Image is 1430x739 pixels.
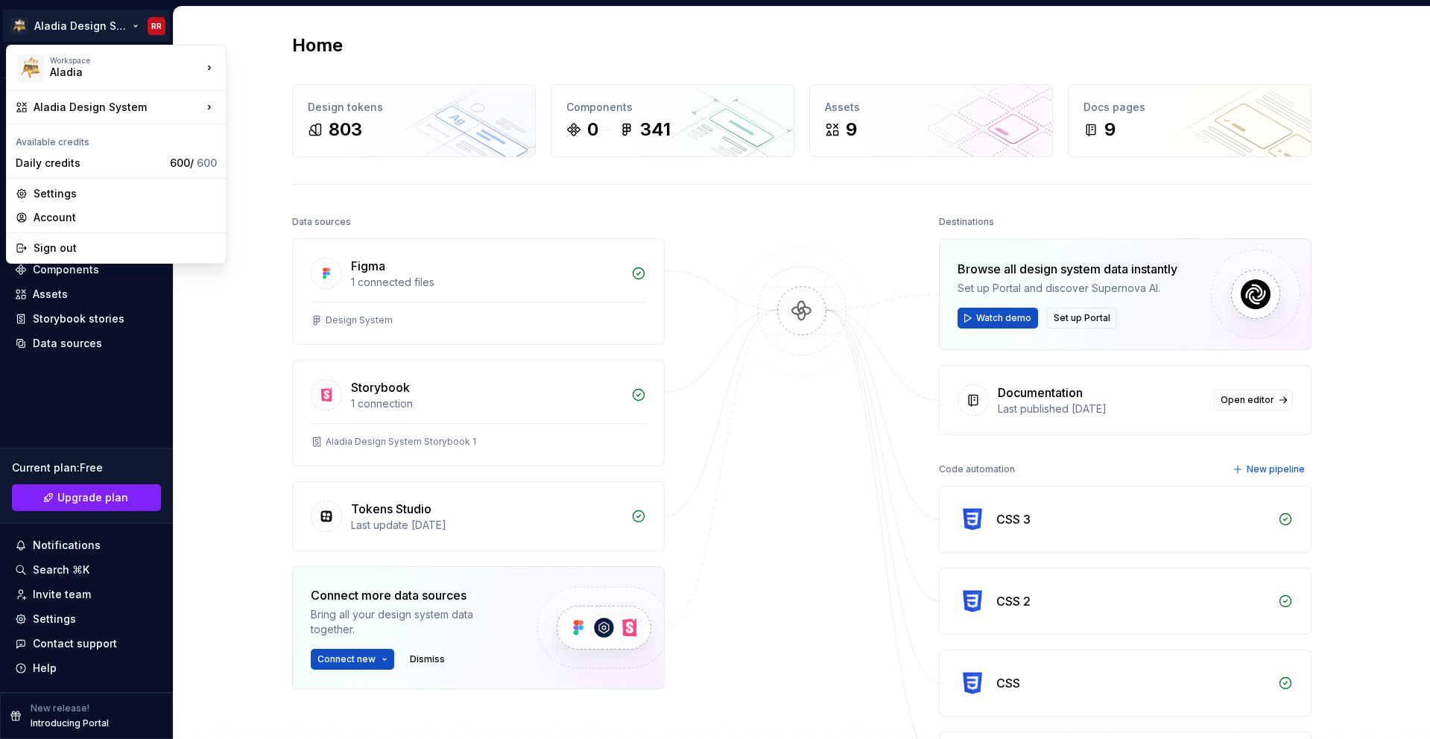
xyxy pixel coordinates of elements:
[16,156,164,171] div: Daily credits
[34,210,217,225] div: Account
[34,186,217,201] div: Settings
[34,100,202,115] div: Aladia Design System
[34,241,217,256] div: Sign out
[50,65,177,80] div: Aladia
[50,56,202,65] div: Workspace
[17,54,44,81] img: 67957822-db3a-4946-9710-9555da6013a4.png
[170,156,217,169] span: 600 /
[10,127,223,151] div: Available credits
[197,156,217,169] span: 600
